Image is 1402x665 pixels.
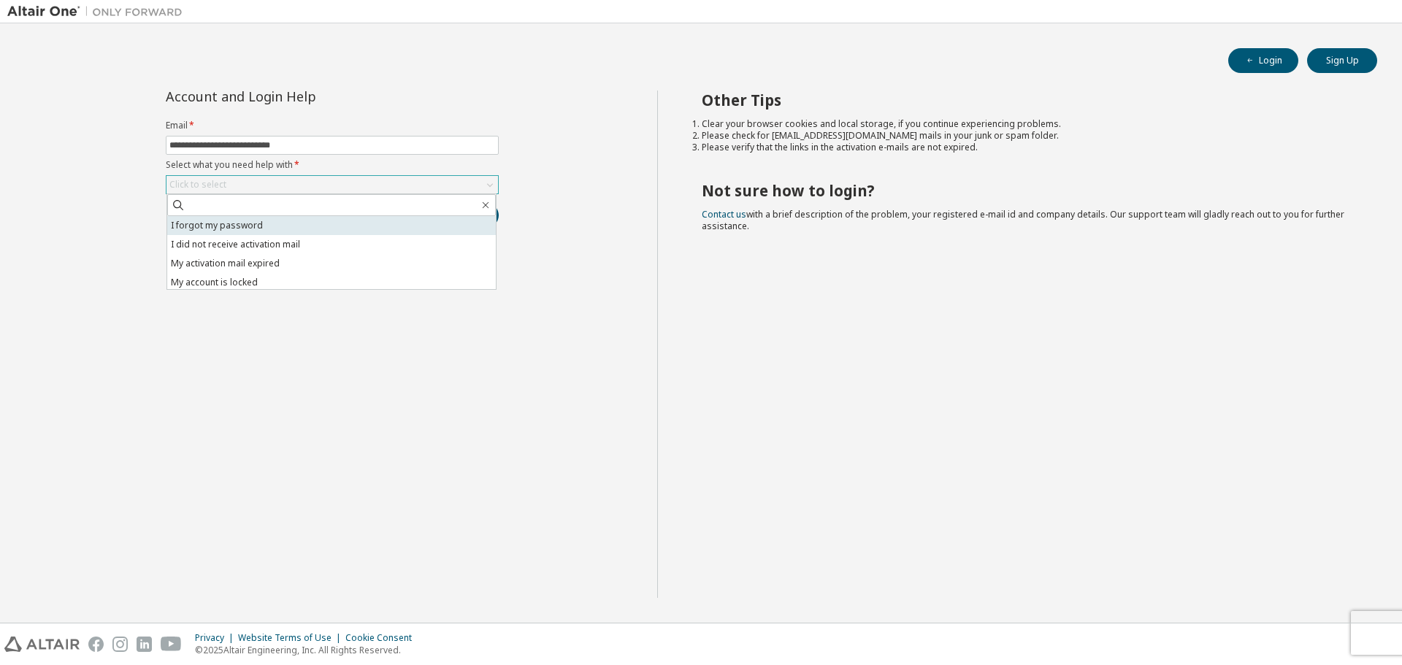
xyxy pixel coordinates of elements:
[4,637,80,652] img: altair_logo.svg
[702,142,1352,153] li: Please verify that the links in the activation e-mails are not expired.
[702,91,1352,109] h2: Other Tips
[166,91,432,102] div: Account and Login Help
[1228,48,1298,73] button: Login
[195,632,238,644] div: Privacy
[1307,48,1377,73] button: Sign Up
[88,637,104,652] img: facebook.svg
[702,208,746,220] a: Contact us
[169,179,226,191] div: Click to select
[195,644,421,656] p: © 2025 Altair Engineering, Inc. All Rights Reserved.
[702,181,1352,200] h2: Not sure how to login?
[166,176,498,193] div: Click to select
[167,216,496,235] li: I forgot my password
[345,632,421,644] div: Cookie Consent
[238,632,345,644] div: Website Terms of Use
[702,118,1352,130] li: Clear your browser cookies and local storage, if you continue experiencing problems.
[7,4,190,19] img: Altair One
[166,120,499,131] label: Email
[702,130,1352,142] li: Please check for [EMAIL_ADDRESS][DOMAIN_NAME] mails in your junk or spam folder.
[161,637,182,652] img: youtube.svg
[166,159,499,171] label: Select what you need help with
[137,637,152,652] img: linkedin.svg
[702,208,1344,232] span: with a brief description of the problem, your registered e-mail id and company details. Our suppo...
[112,637,128,652] img: instagram.svg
